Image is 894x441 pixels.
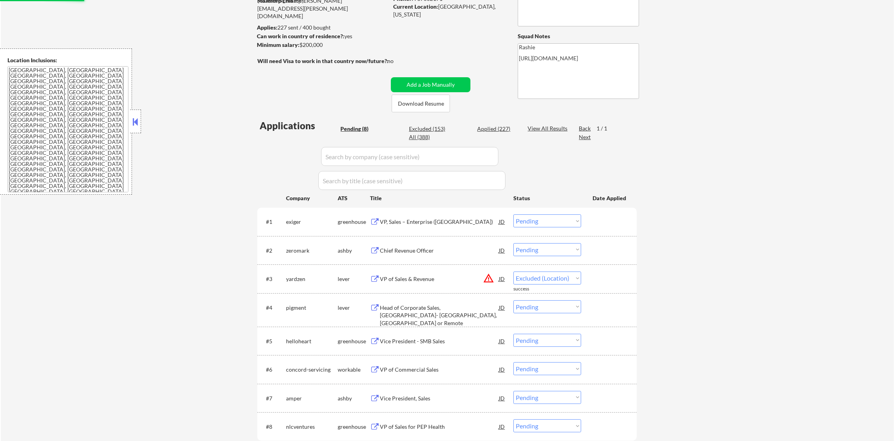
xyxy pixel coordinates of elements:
div: Head of Corporate Sales, [GEOGRAPHIC_DATA]- [GEOGRAPHIC_DATA], [GEOGRAPHIC_DATA] or Remote [380,304,499,327]
div: [GEOGRAPHIC_DATA], [US_STATE] [393,3,505,18]
div: helloheart [286,337,338,345]
div: VP of Sales & Revenue [380,275,499,283]
div: ATS [338,194,370,202]
div: Applications [260,121,338,130]
div: no [387,57,410,65]
div: Back [579,125,591,132]
div: 1 / 1 [597,125,615,132]
div: ashby [338,247,370,255]
div: #5 [266,337,280,345]
div: #2 [266,247,280,255]
strong: Current Location: [393,3,438,10]
strong: Can work in country of residence?: [257,33,344,39]
div: success [513,286,545,292]
div: concord-servicing [286,366,338,374]
div: lever [338,275,370,283]
div: JD [498,419,506,434]
div: greenhouse [338,337,370,345]
div: VP, Sales – Enterprise ([GEOGRAPHIC_DATA]) [380,218,499,226]
div: JD [498,391,506,405]
div: Location Inclusions: [7,56,129,64]
div: pigment [286,304,338,312]
div: JD [498,214,506,229]
div: Next [579,133,591,141]
div: View All Results [528,125,570,132]
div: Chief Revenue Officer [380,247,499,255]
strong: Will need Visa to work in that country now/future?: [257,58,388,64]
div: amper [286,394,338,402]
div: #8 [266,423,280,431]
input: Search by title (case sensitive) [318,171,506,190]
div: Pending (8) [340,125,380,133]
div: greenhouse [338,218,370,226]
div: yardzen [286,275,338,283]
strong: Minimum salary: [257,41,299,48]
button: Download Resume [392,95,450,112]
input: Search by company (case sensitive) [321,147,498,166]
div: Status [513,191,581,205]
div: VP of Sales for PEP Health [380,423,499,431]
div: #6 [266,366,280,374]
div: JD [498,334,506,348]
div: Vice President, Sales [380,394,499,402]
div: Vice President - SMB Sales [380,337,499,345]
div: #3 [266,275,280,283]
div: JD [498,243,506,257]
div: Excluded (153) [409,125,448,133]
div: lever [338,304,370,312]
div: JD [498,272,506,286]
div: ashby [338,394,370,402]
button: Add a Job Manually [391,77,470,92]
div: yes [257,32,386,40]
div: nlcventures [286,423,338,431]
div: Squad Notes [518,32,639,40]
div: #7 [266,394,280,402]
div: #1 [266,218,280,226]
div: Applied (227) [477,125,517,133]
div: greenhouse [338,423,370,431]
div: Date Applied [593,194,627,202]
div: VP of Commercial Sales [380,366,499,374]
div: $200,000 [257,41,388,49]
button: warning_amber [483,273,494,284]
div: JD [498,300,506,314]
div: exiger [286,218,338,226]
div: #4 [266,304,280,312]
div: zeromark [286,247,338,255]
div: Title [370,194,506,202]
div: JD [498,362,506,376]
div: workable [338,366,370,374]
div: All (388) [409,133,448,141]
div: Company [286,194,338,202]
div: 227 sent / 400 bought [257,24,388,32]
strong: Applies: [257,24,277,31]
